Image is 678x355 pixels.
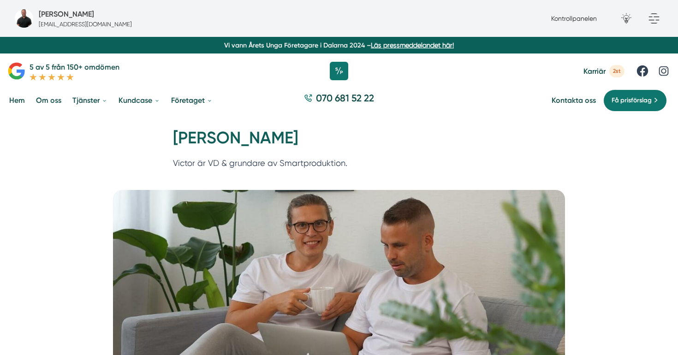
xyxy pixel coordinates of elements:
[316,91,374,105] span: 070 681 52 22
[300,91,378,109] a: 070 681 52 22
[609,65,624,77] span: 2st
[612,95,652,106] span: Få prisförslag
[7,89,27,112] a: Hem
[39,8,94,20] h5: Försäljare
[371,41,454,49] a: Läs pressmeddelandet här!
[173,127,505,157] h1: [PERSON_NAME]
[583,65,624,77] a: Karriär 2st
[4,41,674,50] p: Vi vann Årets Unga Företagare i Dalarna 2024 –
[34,89,63,112] a: Om oss
[71,89,109,112] a: Tjänster
[552,96,596,105] a: Kontakta oss
[173,157,505,174] p: Victor är VD & grundare av Smartproduktion.
[30,61,119,73] p: 5 av 5 från 150+ omdömen
[603,89,667,112] a: Få prisförslag
[169,89,214,112] a: Företaget
[583,67,606,76] span: Karriär
[551,15,597,22] a: Kontrollpanelen
[15,9,33,28] img: bild-pa-smartproduktion-foretag-webbyraer-i-borlange-dalarnas-lan.jpg
[39,20,132,29] p: [EMAIL_ADDRESS][DOMAIN_NAME]
[117,89,162,112] a: Kundcase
